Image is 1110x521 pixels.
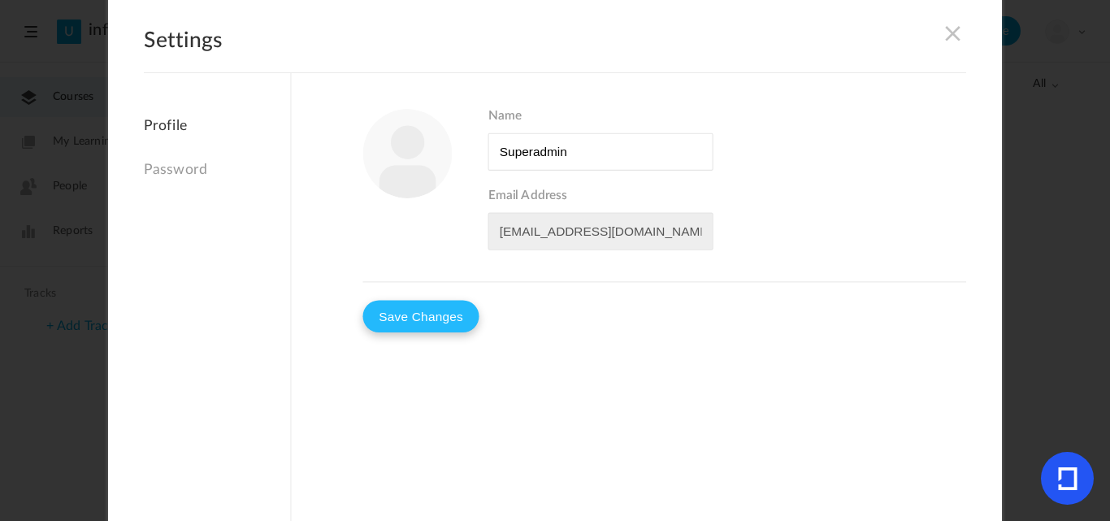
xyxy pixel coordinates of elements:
[144,28,966,73] h2: Settings
[488,212,713,250] input: Email Address
[363,300,479,332] button: Save Changes
[144,118,290,144] a: Profile
[144,152,290,187] a: Password
[363,109,453,198] img: user-image.png
[488,132,713,170] input: Name
[488,188,967,203] span: Email Address
[488,109,967,124] span: Name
